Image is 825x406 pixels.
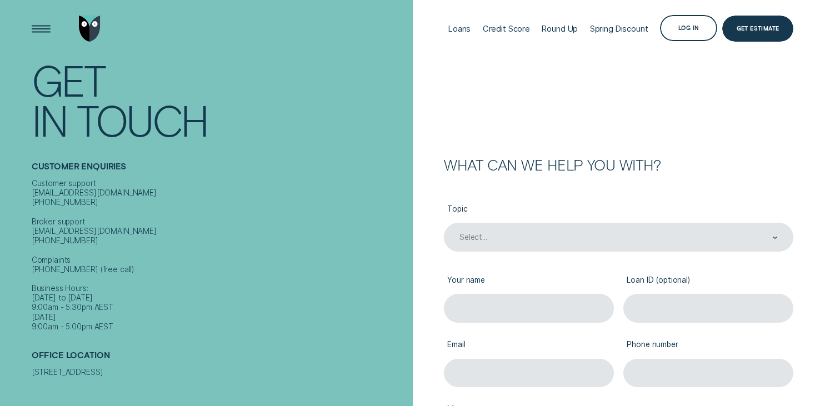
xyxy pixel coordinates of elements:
h1: Get In Touch [32,60,408,140]
label: Topic [444,197,793,223]
h2: What can we help you with? [444,158,793,172]
div: Customer support [EMAIL_ADDRESS][DOMAIN_NAME] [PHONE_NUMBER] Broker support [EMAIL_ADDRESS][DOMAI... [32,179,408,332]
button: Open Menu [28,16,54,41]
div: Select... [459,233,487,242]
label: Phone number [623,332,793,358]
label: Email [444,332,614,358]
div: [STREET_ADDRESS] [32,368,408,377]
label: Your name [444,268,614,294]
div: Loans [448,24,471,34]
div: Round Up [542,24,578,34]
div: Spring Discount [590,24,648,34]
a: Get Estimate [722,16,794,41]
img: Wisr [79,16,101,41]
button: Log in [660,15,717,41]
div: Credit Score [483,24,530,34]
h2: Office Location [32,350,408,368]
h2: Customer Enquiries [32,162,408,179]
label: Loan ID (optional) [623,268,793,294]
